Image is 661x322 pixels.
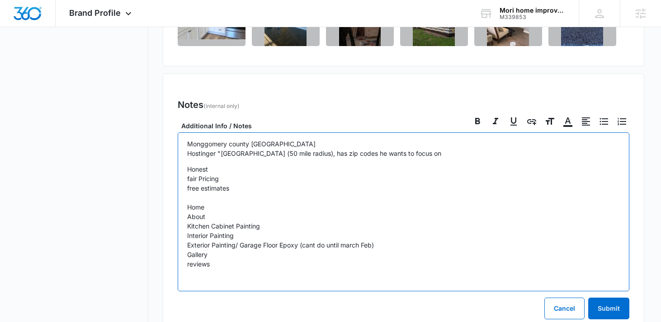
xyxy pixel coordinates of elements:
[69,8,121,18] span: Brand Profile
[544,298,585,319] button: Cancel
[187,164,620,278] p: Honest fair Pricing free estimates Home About Kitchen Cabinet Painting Interior Painting Exterior...
[203,103,240,109] span: (internal only)
[579,114,593,129] button: t('actions.formatting.textAlignment')
[181,121,633,131] label: Additional Info / Notes
[588,298,629,319] button: Submit
[178,98,240,112] h3: Notes
[543,114,557,129] button: t('actions.formatting.fontSize')
[500,7,566,14] div: account name
[187,139,620,158] p: Monggomery county [GEOGRAPHIC_DATA] Hostinger "[GEOGRAPHIC_DATA] (50 mile radius), has zip codes ...
[500,14,566,20] div: account id
[561,114,575,129] button: Set/Unset Link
